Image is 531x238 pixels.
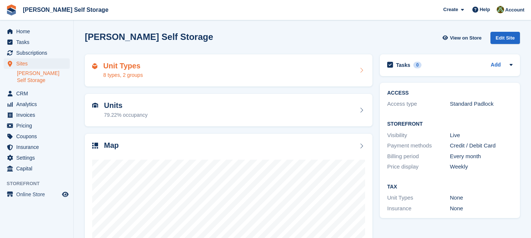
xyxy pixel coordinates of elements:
div: Edit Site [490,32,520,44]
img: unit-type-icn-2b2737a686de81e16bb02015468b77c625bbabd49415b5ef34ead5e3b44a266d.svg [92,63,97,69]
span: Help [480,6,490,13]
a: menu [4,163,70,174]
a: Add [491,61,501,69]
a: menu [4,99,70,109]
a: Edit Site [490,32,520,47]
a: Units 79.22% occupancy [85,94,372,126]
span: Settings [16,153,60,163]
div: 8 types, 2 groups [103,71,143,79]
a: menu [4,26,70,37]
a: menu [4,37,70,47]
span: CRM [16,88,60,99]
a: Preview store [61,190,70,199]
div: Credit / Debit Card [450,142,513,150]
a: menu [4,142,70,152]
div: 0 [413,62,422,68]
div: None [450,204,513,213]
span: Create [443,6,458,13]
span: Storefront [7,180,73,187]
h2: Units [104,101,147,110]
a: menu [4,131,70,142]
span: Sites [16,58,60,69]
img: stora-icon-8386f47178a22dfd0bd8f6a31ec36ba5ce8667c1dd55bd0f319d3a0aa187defe.svg [6,4,17,16]
span: Tasks [16,37,60,47]
a: View on Store [441,32,485,44]
a: [PERSON_NAME] Self Storage [17,70,70,84]
img: map-icn-33ee37083ee616e46c38cad1a60f524a97daa1e2b2c8c0bc3eb3415660979fc1.svg [92,143,98,149]
div: Price display [387,163,450,171]
div: Live [450,131,513,140]
a: menu [4,58,70,69]
div: Weekly [450,163,513,171]
div: None [450,194,513,202]
a: Unit Types 8 types, 2 groups [85,54,372,87]
h2: Storefront [387,121,513,127]
span: Invoices [16,110,60,120]
span: Coupons [16,131,60,142]
span: Subscriptions [16,48,60,58]
a: menu [4,88,70,99]
span: Account [505,6,524,14]
img: Karl [497,6,504,13]
a: menu [4,120,70,131]
span: Home [16,26,60,37]
span: Capital [16,163,60,174]
span: Insurance [16,142,60,152]
a: menu [4,153,70,163]
img: unit-icn-7be61d7bf1b0ce9d3e12c5938cc71ed9869f7b940bace4675aadf7bd6d80202e.svg [92,103,98,108]
div: Visibility [387,131,450,140]
a: menu [4,110,70,120]
h2: [PERSON_NAME] Self Storage [85,32,213,42]
div: Billing period [387,152,450,161]
h2: Unit Types [103,62,143,70]
div: 79.22% occupancy [104,111,147,119]
a: menu [4,48,70,58]
span: View on Store [450,34,482,42]
div: Standard Padlock [450,100,513,108]
div: Unit Types [387,194,450,202]
span: Online Store [16,189,60,200]
h2: Tasks [396,62,410,68]
div: Payment methods [387,142,450,150]
h2: ACCESS [387,90,513,96]
h2: Map [104,141,119,150]
div: Insurance [387,204,450,213]
span: Analytics [16,99,60,109]
span: Pricing [16,120,60,131]
a: [PERSON_NAME] Self Storage [20,4,111,16]
h2: Tax [387,184,513,190]
a: menu [4,189,70,200]
div: Access type [387,100,450,108]
div: Every month [450,152,513,161]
